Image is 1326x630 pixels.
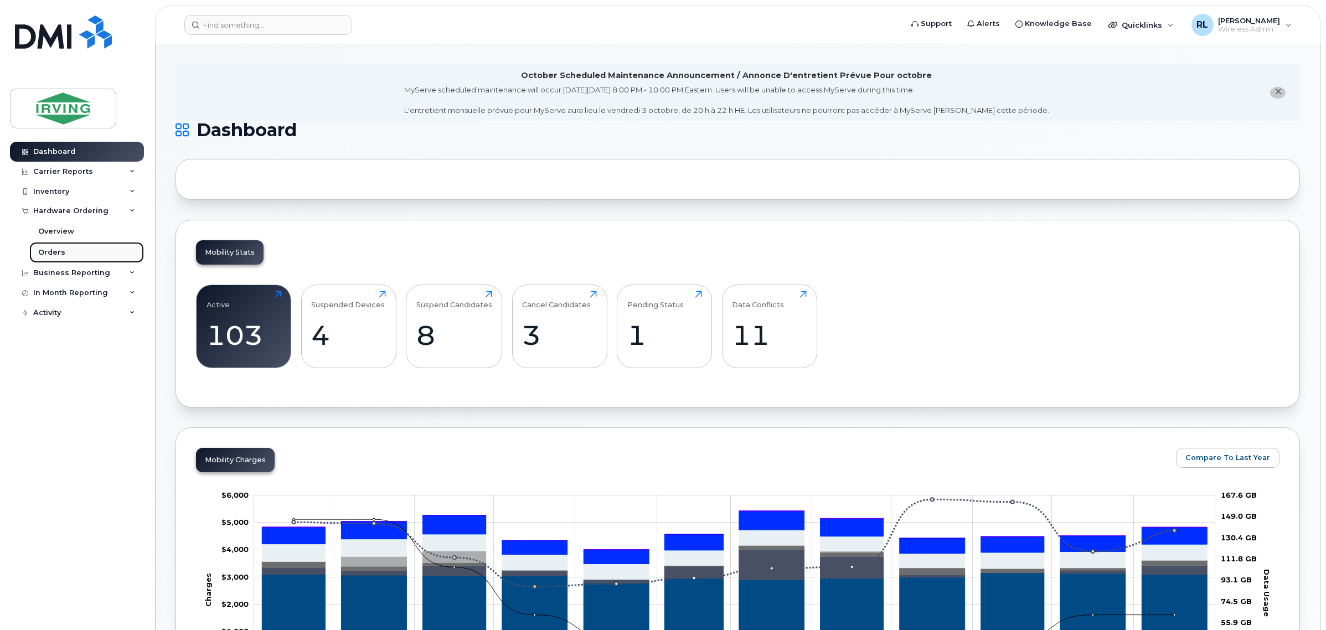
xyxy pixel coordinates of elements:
[221,490,249,499] tspan: $6,000
[1221,512,1257,520] tspan: 149.0 GB
[1221,618,1252,627] tspan: 55.9 GB
[522,319,597,352] div: 3
[522,291,597,362] a: Cancel Candidates3
[221,490,249,499] g: $0
[262,530,1208,579] g: Features
[221,545,249,554] g: $0
[204,573,213,607] tspan: Charges
[522,291,591,309] div: Cancel Candidates
[416,291,492,362] a: Suspend Candidates8
[311,319,386,352] div: 4
[1221,597,1252,606] tspan: 74.5 GB
[221,572,249,581] g: $0
[1221,554,1257,563] tspan: 111.8 GB
[221,600,249,608] tspan: $2,000
[1176,448,1279,468] button: Compare To Last Year
[1270,87,1286,99] button: close notification
[311,291,386,362] a: Suspended Devices4
[221,572,249,581] tspan: $3,000
[197,122,297,138] span: Dashboard
[627,291,702,362] a: Pending Status1
[1221,575,1252,584] tspan: 93.1 GB
[732,319,807,352] div: 11
[262,512,1208,564] g: HST
[521,70,932,81] div: October Scheduled Maintenance Announcement / Annonce D'entretient Prévue Pour octobre
[416,291,492,309] div: Suspend Candidates
[627,291,684,309] div: Pending Status
[1221,490,1257,499] tspan: 167.6 GB
[221,600,249,608] g: $0
[221,518,249,526] g: $0
[262,550,1208,583] g: Roaming
[404,85,1049,116] div: MyServe scheduled maintenance will occur [DATE][DATE] 8:00 PM - 10:00 PM Eastern. Users will be u...
[1263,569,1272,617] tspan: Data Usage
[732,291,807,362] a: Data Conflicts11
[207,291,230,309] div: Active
[1185,452,1270,463] span: Compare To Last Year
[221,545,249,554] tspan: $4,000
[221,518,249,526] tspan: $5,000
[732,291,784,309] div: Data Conflicts
[207,291,281,362] a: Active103
[262,545,1208,580] g: Data
[311,291,385,309] div: Suspended Devices
[416,319,492,352] div: 8
[627,319,702,352] div: 1
[1221,533,1257,542] tspan: 130.4 GB
[207,319,281,352] div: 103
